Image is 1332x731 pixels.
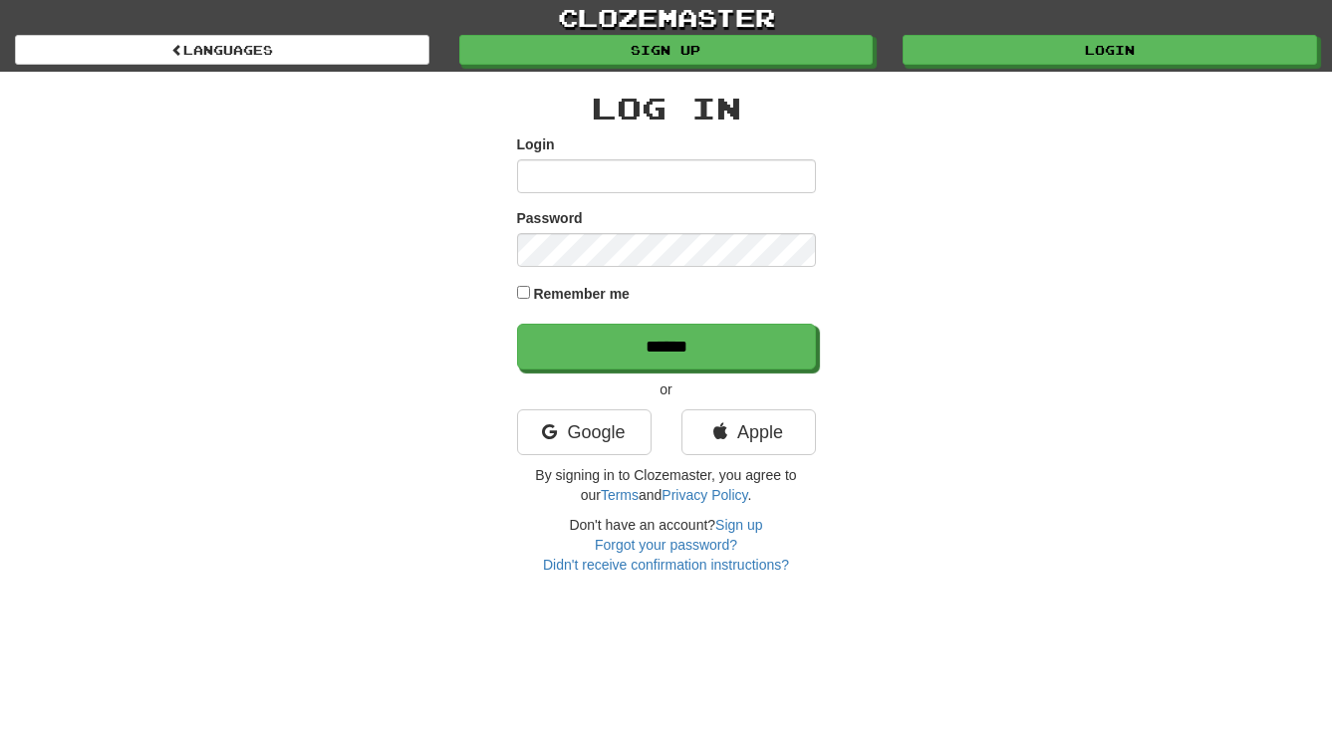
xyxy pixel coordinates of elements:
a: Google [517,409,652,455]
a: Privacy Policy [662,487,747,503]
p: By signing in to Clozemaster, you agree to our and . [517,465,816,505]
a: Login [903,35,1317,65]
a: Sign up [459,35,874,65]
a: Didn't receive confirmation instructions? [543,557,789,573]
a: Forgot your password? [595,537,737,553]
label: Login [517,134,555,154]
p: or [517,379,816,399]
label: Password [517,208,583,228]
a: Terms [601,487,639,503]
a: Apple [681,409,816,455]
a: Languages [15,35,429,65]
label: Remember me [533,284,630,304]
h2: Log In [517,92,816,124]
a: Sign up [715,517,762,533]
div: Don't have an account? [517,515,816,575]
